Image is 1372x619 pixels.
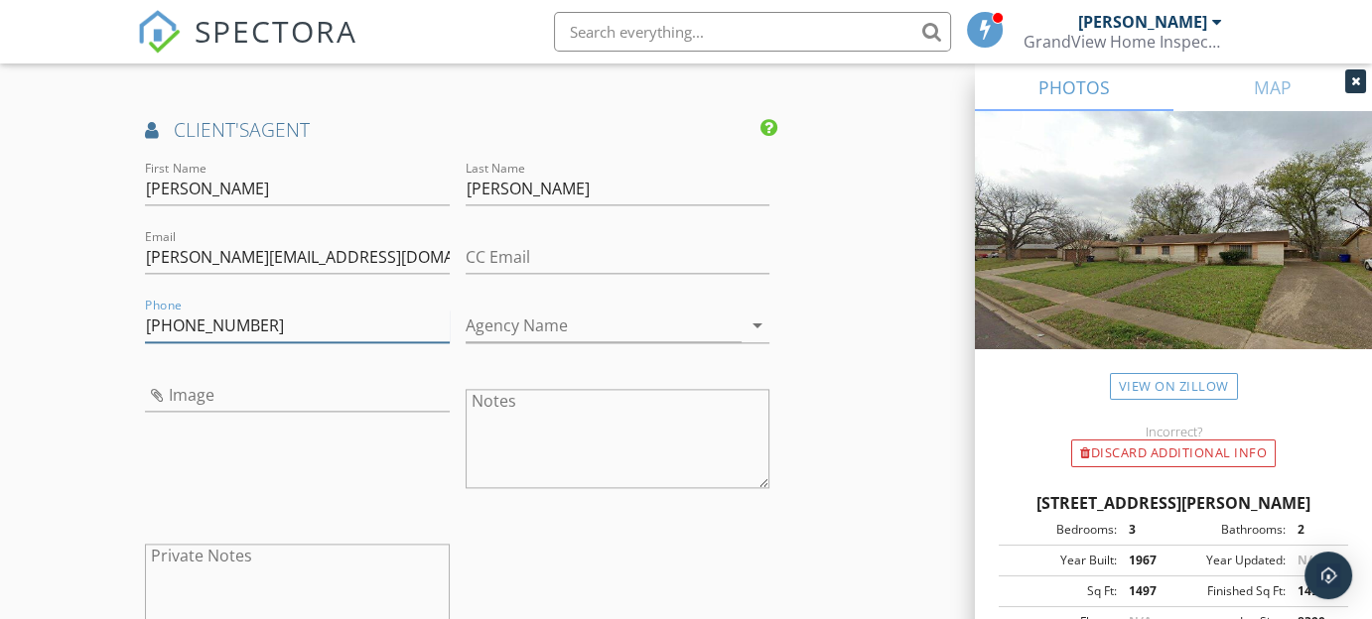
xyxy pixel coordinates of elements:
i: arrow_drop_down [746,313,769,337]
div: 1497 [1286,582,1342,600]
a: View on Zillow [1110,373,1238,400]
div: 1497 [1117,582,1173,600]
img: The Best Home Inspection Software - Spectora [137,10,181,54]
div: Incorrect? [975,424,1372,439]
div: 2 [1286,521,1342,539]
a: MAP [1173,63,1372,111]
div: Year Built: [1005,552,1117,569]
a: PHOTOS [975,63,1173,111]
div: GrandView Home Inspections [1024,32,1222,52]
div: Bathrooms: [1173,521,1286,539]
textarea: Notes [466,389,769,488]
div: Bedrooms: [1005,521,1117,539]
span: SPECTORA [195,10,357,52]
div: Sq Ft: [1005,582,1117,600]
span: N/A [1298,552,1320,568]
div: Year Updated: [1173,552,1286,569]
div: [STREET_ADDRESS][PERSON_NAME] [999,491,1348,515]
div: [PERSON_NAME] [1078,12,1207,32]
a: SPECTORA [137,27,357,68]
h4: AGENT [145,117,769,143]
div: Finished Sq Ft: [1173,582,1286,600]
div: Open Intercom Messenger [1304,552,1352,599]
div: 3 [1117,521,1173,539]
img: streetview [975,111,1372,397]
input: Search everything... [554,12,951,52]
div: 1967 [1117,552,1173,569]
span: client's [174,116,249,143]
div: Discard Additional info [1071,439,1276,467]
input: Image [145,379,449,412]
